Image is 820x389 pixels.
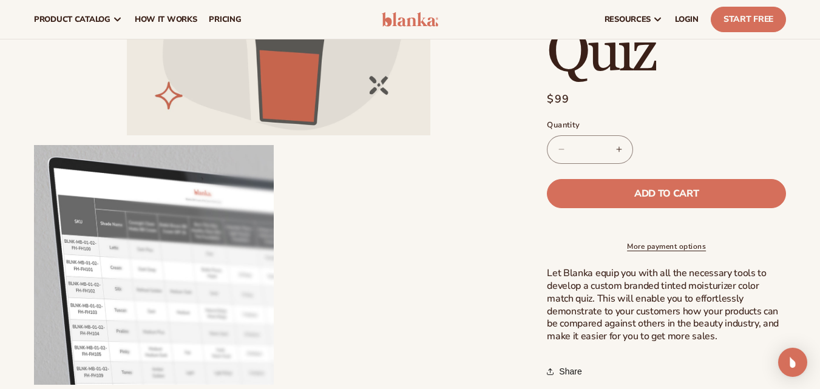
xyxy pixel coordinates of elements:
[634,188,699,198] span: Add to cart
[382,12,439,27] img: logo
[547,358,585,385] button: Share
[547,267,786,343] p: Let Blanka equip you with all the necessary tools to develop a custom branded tinted moisturizer ...
[34,15,110,24] span: product catalog
[778,348,807,377] div: Open Intercom Messenger
[605,15,651,24] span: resources
[547,91,569,107] span: $99
[547,120,786,132] label: Quantity
[209,15,241,24] span: pricing
[135,15,197,24] span: How It Works
[675,15,699,24] span: LOGIN
[711,7,786,32] a: Start Free
[547,178,786,208] button: Add to cart
[547,241,786,252] a: More payment options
